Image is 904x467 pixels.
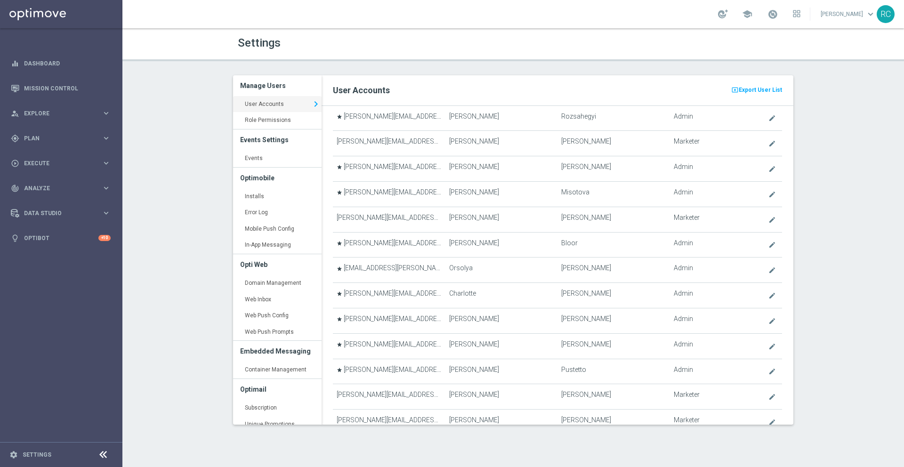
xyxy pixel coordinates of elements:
td: [PERSON_NAME] [445,156,557,182]
td: Orsolya [445,258,557,283]
td: [PERSON_NAME] [557,384,670,410]
td: [PERSON_NAME][EMAIL_ADDRESS][DOMAIN_NAME] [333,359,445,384]
a: Optibot [24,225,98,250]
span: Analyze [24,185,102,191]
button: gps_fixed Plan keyboard_arrow_right [10,135,111,142]
td: [PERSON_NAME] [445,232,557,258]
button: Mission Control [10,85,111,92]
i: keyboard_arrow_right [102,209,111,217]
h3: Optimail [240,379,315,400]
div: Optibot [11,225,111,250]
span: Explore [24,111,102,116]
div: Data Studio keyboard_arrow_right [10,209,111,217]
i: gps_fixed [11,134,19,143]
i: star [337,114,342,120]
td: [PERSON_NAME][EMAIL_ADDRESS][DOMAIN_NAME] [333,105,445,131]
div: RC [877,5,895,23]
button: person_search Explore keyboard_arrow_right [10,110,111,117]
i: keyboard_arrow_right [102,184,111,193]
td: [PERSON_NAME][EMAIL_ADDRESS][PERSON_NAME][DOMAIN_NAME] [333,283,445,308]
td: [PERSON_NAME] [445,105,557,131]
span: Admin [674,340,693,348]
i: create [768,241,776,249]
i: keyboard_arrow_right [310,97,322,111]
i: star [337,164,342,170]
i: create [768,317,776,325]
h1: Settings [238,36,506,50]
button: track_changes Analyze keyboard_arrow_right [10,185,111,192]
span: Marketer [674,137,700,145]
i: settings [9,451,18,459]
td: [PERSON_NAME][EMAIL_ADDRESS][PERSON_NAME][DOMAIN_NAME] [333,308,445,333]
i: star [337,190,342,195]
div: Explore [11,109,102,118]
div: lightbulb Optibot +10 [10,234,111,242]
i: star [337,266,342,272]
div: Data Studio [11,209,102,217]
td: Charlotte [445,283,557,308]
td: [PERSON_NAME] [557,333,670,359]
i: create [768,343,776,350]
h2: User Accounts [333,85,782,96]
td: [PERSON_NAME] [557,258,670,283]
div: Dashboard [11,51,111,76]
a: Mission Control [24,76,111,101]
td: [PERSON_NAME] [557,410,670,435]
span: Admin [674,264,693,272]
td: [PERSON_NAME] [557,308,670,333]
h3: Opti Web [240,254,315,275]
i: lightbulb [11,234,19,242]
td: [PERSON_NAME] [445,333,557,359]
i: star [337,367,342,373]
h3: Embedded Messaging [240,341,315,362]
span: Admin [674,290,693,298]
td: [PERSON_NAME][EMAIL_ADDRESS][PERSON_NAME][DOMAIN_NAME] [333,410,445,435]
h3: Events Settings [240,129,315,150]
td: [PERSON_NAME][EMAIL_ADDRESS][DOMAIN_NAME] [333,181,445,207]
i: play_circle_outline [11,159,19,168]
i: create [768,114,776,122]
i: star [337,316,342,322]
span: Admin [674,315,693,323]
button: equalizer Dashboard [10,60,111,67]
i: person_search [11,109,19,118]
i: keyboard_arrow_right [102,159,111,168]
span: Execute [24,161,102,166]
a: Error Log [233,204,322,221]
td: [PERSON_NAME] [557,207,670,232]
i: present_to_all [731,85,739,95]
i: star [337,342,342,347]
a: Domain Management [233,275,322,292]
i: create [768,292,776,299]
button: play_circle_outline Execute keyboard_arrow_right [10,160,111,167]
td: [PERSON_NAME] [557,131,670,156]
td: Misotova [557,181,670,207]
i: star [337,291,342,297]
td: [PERSON_NAME] [445,410,557,435]
span: Export User List [739,84,782,96]
td: [PERSON_NAME][EMAIL_ADDRESS][PERSON_NAME][DOMAIN_NAME] [333,207,445,232]
i: create [768,368,776,375]
i: keyboard_arrow_right [102,134,111,143]
td: [EMAIL_ADDRESS][PERSON_NAME][DOMAIN_NAME] [333,258,445,283]
td: [PERSON_NAME] [445,207,557,232]
i: equalizer [11,59,19,68]
a: Installs [233,188,322,205]
a: Unique Promotions [233,416,322,433]
td: Pustetto [557,359,670,384]
td: [PERSON_NAME][EMAIL_ADDRESS][PERSON_NAME][DOMAIN_NAME] [333,131,445,156]
i: create [768,419,776,426]
td: [PERSON_NAME] [445,308,557,333]
span: Admin [674,239,693,247]
a: Dashboard [24,51,111,76]
span: Admin [674,188,693,196]
td: Bloor [557,232,670,258]
div: Execute [11,159,102,168]
td: [PERSON_NAME] [445,384,557,410]
h3: Manage Users [240,75,315,96]
span: Plan [24,136,102,141]
i: create [768,191,776,198]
